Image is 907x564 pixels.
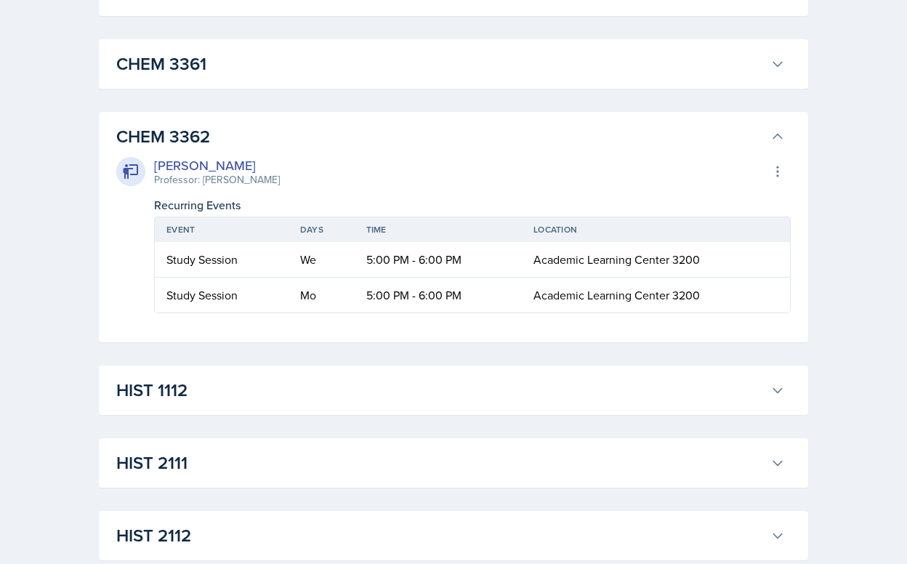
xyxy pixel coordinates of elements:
div: Recurring Events [154,196,791,214]
div: Professor: [PERSON_NAME] [154,172,280,188]
th: Event [155,217,289,242]
button: HIST 2111 [113,447,788,479]
h3: HIST 2112 [116,523,765,549]
button: HIST 1112 [113,374,788,406]
div: Study Session [166,286,277,304]
td: Mo [289,278,355,313]
th: Days [289,217,355,242]
h3: CHEM 3361 [116,51,765,77]
td: 5:00 PM - 6:00 PM [355,242,522,278]
h3: HIST 2111 [116,450,765,476]
td: 5:00 PM - 6:00 PM [355,278,522,313]
button: HIST 2112 [113,520,788,552]
div: [PERSON_NAME] [154,156,280,175]
td: We [289,242,355,278]
button: CHEM 3362 [113,121,788,153]
th: Time [355,217,522,242]
h3: CHEM 3362 [116,124,765,150]
h3: HIST 1112 [116,377,765,403]
div: Study Session [166,251,277,268]
button: CHEM 3361 [113,48,788,80]
span: Academic Learning Center 3200 [533,251,700,267]
span: Academic Learning Center 3200 [533,287,700,303]
th: Location [522,217,790,242]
